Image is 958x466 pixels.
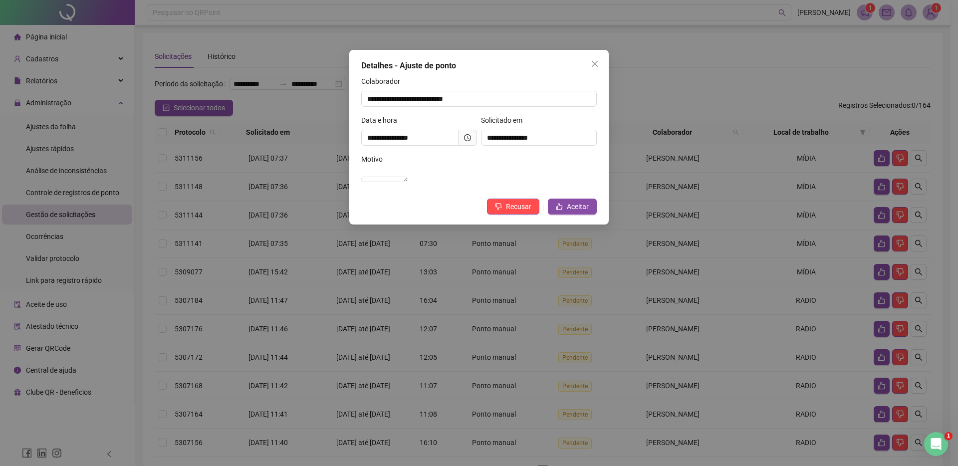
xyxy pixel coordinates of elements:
[481,115,529,126] label: Solicitado em
[587,56,603,72] button: Close
[487,199,539,215] button: Recusar
[361,154,389,165] label: Motivo
[924,432,948,456] iframe: Intercom live chat
[361,115,404,126] label: Data e hora
[945,432,953,440] span: 1
[495,203,502,210] span: dislike
[556,203,563,210] span: like
[506,201,531,212] span: Recusar
[548,199,597,215] button: Aceitar
[591,60,599,68] span: close
[361,76,407,87] label: Colaborador
[361,60,597,72] div: Detalhes - Ajuste de ponto
[464,134,471,141] span: clock-circle
[567,201,589,212] span: Aceitar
